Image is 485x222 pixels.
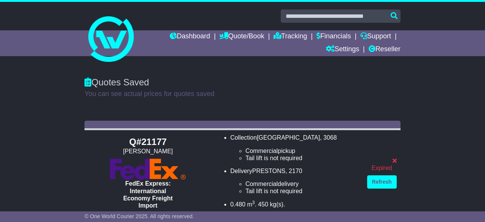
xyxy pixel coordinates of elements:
[246,180,360,187] li: delivery
[369,43,401,56] a: Reseller
[360,30,391,43] a: Support
[246,187,360,195] li: Tail lift is not required
[219,30,264,43] a: Quote/Book
[110,159,186,180] img: FedEx Express: International Economy Freight Import
[88,148,207,155] div: [PERSON_NAME]
[84,90,400,98] p: You can see actual prices for quotes saved
[316,30,351,43] a: Financials
[230,134,360,162] li: Collection
[246,148,278,154] span: Commercial
[274,30,307,43] a: Tracking
[246,154,360,162] li: Tail lift is not required
[252,168,285,174] span: PRESTONS
[367,175,397,189] a: Refresh
[258,201,268,208] span: 450
[170,30,210,43] a: Dashboard
[246,147,360,154] li: pickup
[88,137,207,148] div: Q#21177
[257,134,320,141] span: [GEOGRAPHIC_DATA]
[367,164,397,172] div: Expired
[326,43,359,56] a: Settings
[84,77,400,88] div: Quotes Saved
[230,167,360,195] li: Delivery
[246,181,278,187] span: Commercial
[285,168,302,174] span: , 2170
[252,200,255,205] sup: 3
[320,134,336,141] span: , 3068
[230,201,246,208] span: 0.480
[123,180,173,209] span: FedEx Express: International Economy Freight Import
[84,213,194,219] span: © One World Courier 2025. All rights reserved.
[247,201,256,208] span: m .
[270,201,285,208] span: kg(s).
